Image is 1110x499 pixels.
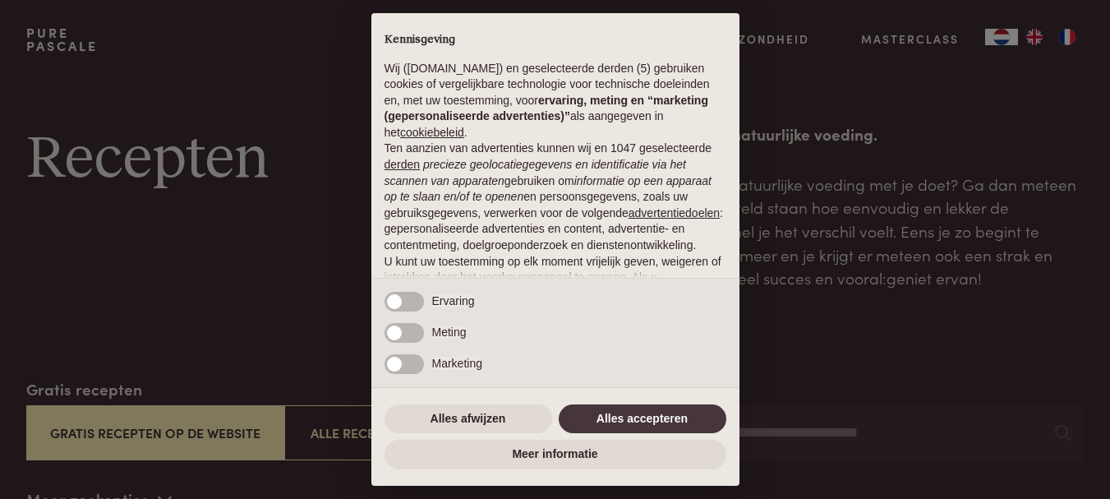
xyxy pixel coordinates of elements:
span: Ervaring [432,294,475,307]
button: advertentiedoelen [629,206,720,222]
em: informatie op een apparaat op te slaan en/of te openen [385,174,712,204]
strong: ervaring, meting en “marketing (gepersonaliseerde advertenties)” [385,94,708,123]
h2: Kennisgeving [385,33,726,48]
em: precieze geolocatiegegevens en identificatie via het scannen van apparaten [385,158,686,187]
p: Wij ([DOMAIN_NAME]) en geselecteerde derden (5) gebruiken cookies of vergelijkbare technologie vo... [385,61,726,141]
p: Ten aanzien van advertenties kunnen wij en 1047 geselecteerde gebruiken om en persoonsgegevens, z... [385,141,726,253]
button: Alles afwijzen [385,404,552,434]
button: Alles accepteren [559,404,726,434]
button: derden [385,157,421,173]
button: Meer informatie [385,440,726,469]
a: cookiebeleid [400,126,464,139]
span: Meting [432,326,467,339]
span: Marketing [432,357,482,370]
p: U kunt uw toestemming op elk moment vrijelijk geven, weigeren of intrekken door het voorkeurenpan... [385,254,726,335]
